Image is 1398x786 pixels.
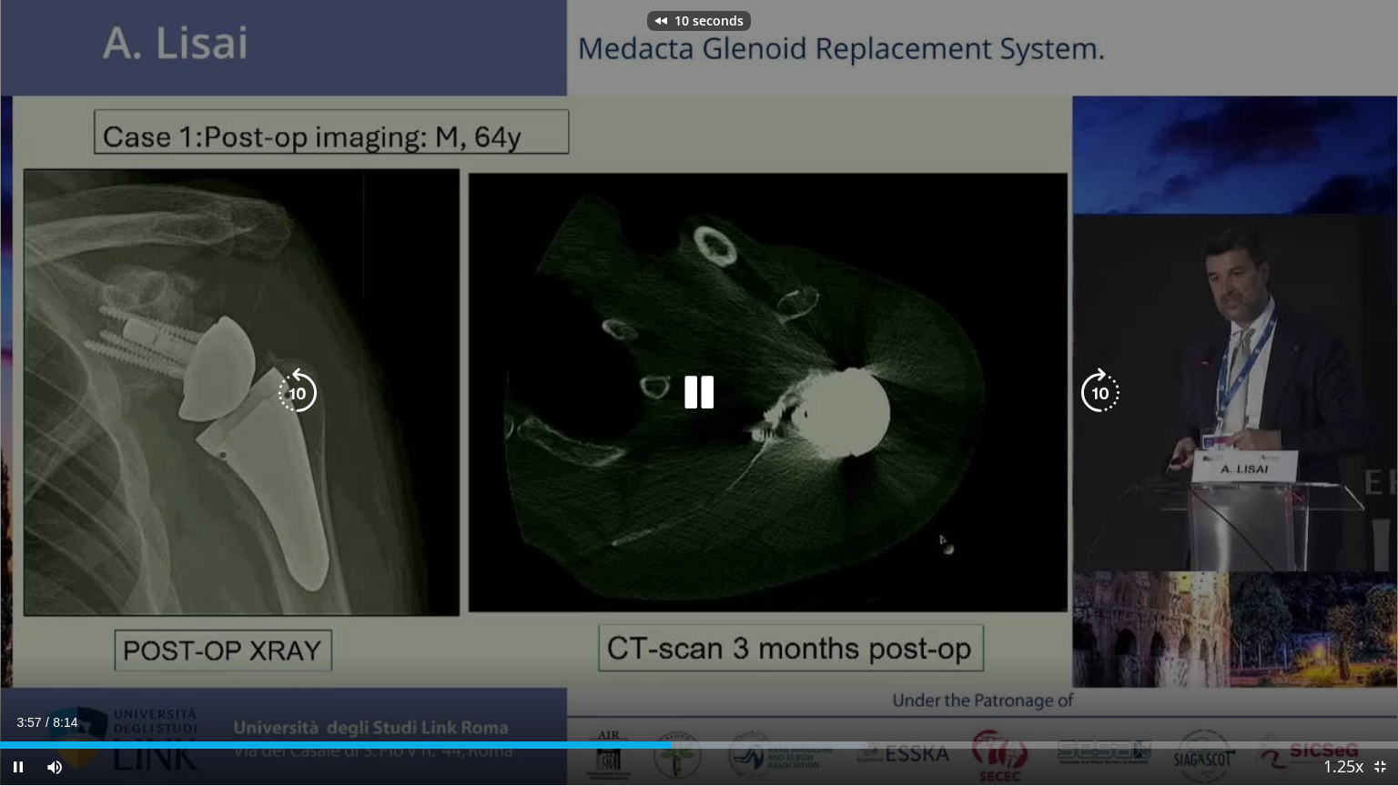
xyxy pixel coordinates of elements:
[674,15,744,27] p: 10 seconds
[46,715,49,730] span: /
[1362,749,1398,785] button: Exit Fullscreen
[53,715,77,730] span: 8:14
[1325,749,1362,785] button: Playback Rate
[36,749,73,785] button: Mute
[16,715,41,730] span: 3:57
